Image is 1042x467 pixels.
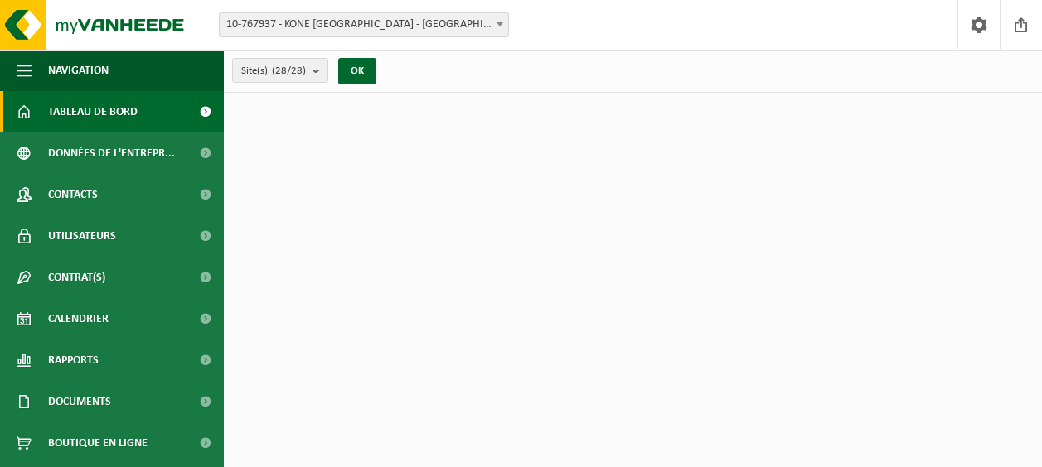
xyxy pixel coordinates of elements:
[220,13,508,36] span: 10-767937 - KONE BELGIUM - BRUXELLES
[48,132,175,174] span: Données de l'entrepr...
[48,174,98,215] span: Contacts
[219,12,509,37] span: 10-767937 - KONE BELGIUM - BRUXELLES
[48,422,148,464] span: Boutique en ligne
[48,381,111,422] span: Documents
[338,58,376,84] button: OK
[48,298,109,339] span: Calendrier
[232,58,328,83] button: Site(s)(28/28)
[48,50,109,91] span: Navigation
[241,59,306,84] span: Site(s)
[48,339,99,381] span: Rapports
[48,215,116,257] span: Utilisateurs
[272,65,306,76] count: (28/28)
[48,257,105,298] span: Contrat(s)
[48,91,138,132] span: Tableau de bord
